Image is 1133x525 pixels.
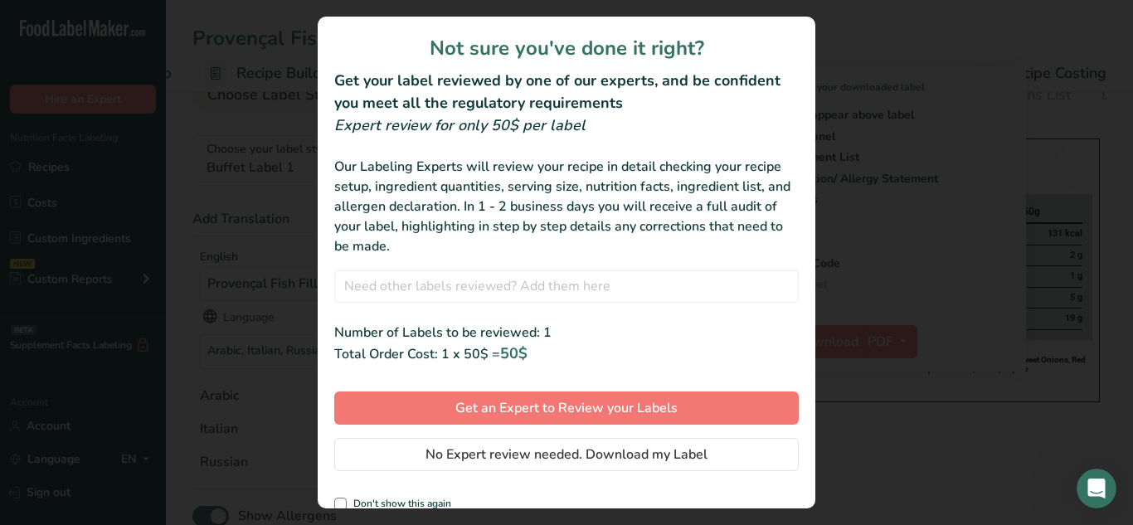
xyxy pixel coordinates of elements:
[500,343,528,363] span: 50$
[334,114,799,137] div: Expert review for only 50$ per label
[334,70,799,114] h2: Get your label reviewed by one of our experts, and be confident you meet all the regulatory requi...
[334,323,799,343] div: Number of Labels to be reviewed: 1
[334,391,799,425] button: Get an Expert to Review your Labels
[455,398,678,418] span: Get an Expert to Review your Labels
[334,343,799,365] div: Total Order Cost: 1 x 50$ =
[334,157,799,256] div: Our Labeling Experts will review your recipe in detail checking your recipe setup, ingredient qua...
[334,33,799,63] h1: Not sure you've done it right?
[1077,469,1116,508] iframe: Intercom live chat
[334,438,799,471] button: No Expert review needed. Download my Label
[334,270,799,303] input: Need other labels reviewed? Add them here
[347,498,451,510] span: Don't show this again
[425,445,708,464] span: No Expert review needed. Download my Label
